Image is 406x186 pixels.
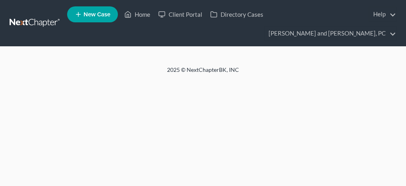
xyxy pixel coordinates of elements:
[369,7,396,22] a: Help
[265,26,396,41] a: [PERSON_NAME] and [PERSON_NAME], PC
[154,7,206,22] a: Client Portal
[67,6,118,22] new-legal-case-button: New Case
[11,66,395,80] div: 2025 © NextChapterBK, INC
[206,7,267,22] a: Directory Cases
[120,7,154,22] a: Home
